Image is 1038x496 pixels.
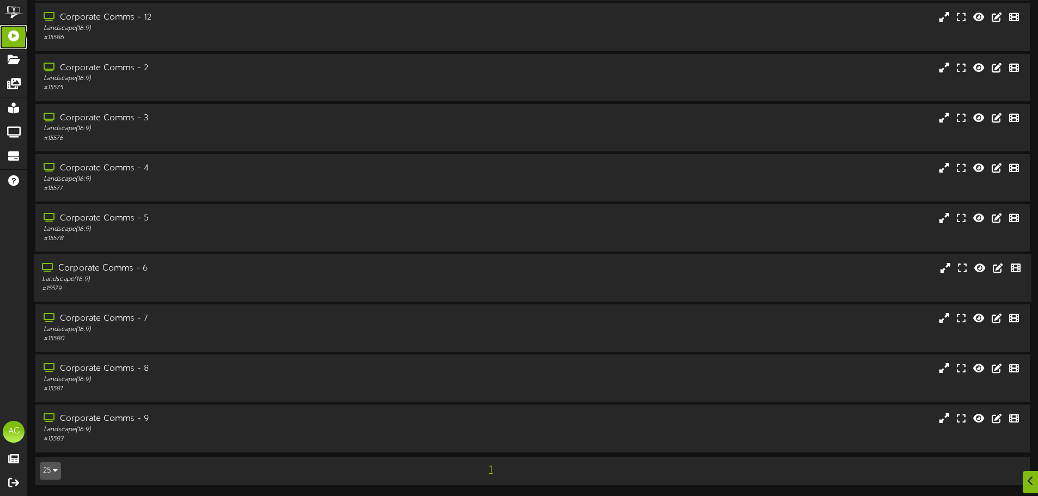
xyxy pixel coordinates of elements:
div: # 15578 [44,234,441,243]
div: # 15581 [44,384,441,394]
div: Landscape ( 16:9 ) [44,24,441,33]
div: # 15580 [44,334,441,344]
div: Corporate Comms - 6 [42,262,441,275]
div: # 15579 [42,284,441,293]
div: Landscape ( 16:9 ) [44,325,441,334]
div: Landscape ( 16:9 ) [44,175,441,184]
div: Corporate Comms - 7 [44,313,441,325]
div: # 15576 [44,134,441,143]
div: Corporate Comms - 8 [44,363,441,375]
div: Landscape ( 16:9 ) [44,225,441,234]
div: # 15577 [44,184,441,193]
div: Corporate Comms - 9 [44,413,441,425]
div: # 15583 [44,434,441,444]
div: Corporate Comms - 12 [44,11,441,24]
div: Landscape ( 16:9 ) [44,124,441,133]
div: Landscape ( 16:9 ) [44,74,441,83]
div: # 15575 [44,83,441,93]
div: Corporate Comms - 2 [44,62,441,75]
div: # 15586 [44,33,441,42]
div: Corporate Comms - 4 [44,162,441,175]
div: Corporate Comms - 3 [44,112,441,125]
div: Landscape ( 16:9 ) [44,425,441,434]
span: 1 [486,464,495,476]
div: AG [3,421,25,443]
div: Corporate Comms - 5 [44,212,441,225]
div: Landscape ( 16:9 ) [42,275,441,284]
button: 25 [40,462,61,480]
div: Landscape ( 16:9 ) [44,375,441,384]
